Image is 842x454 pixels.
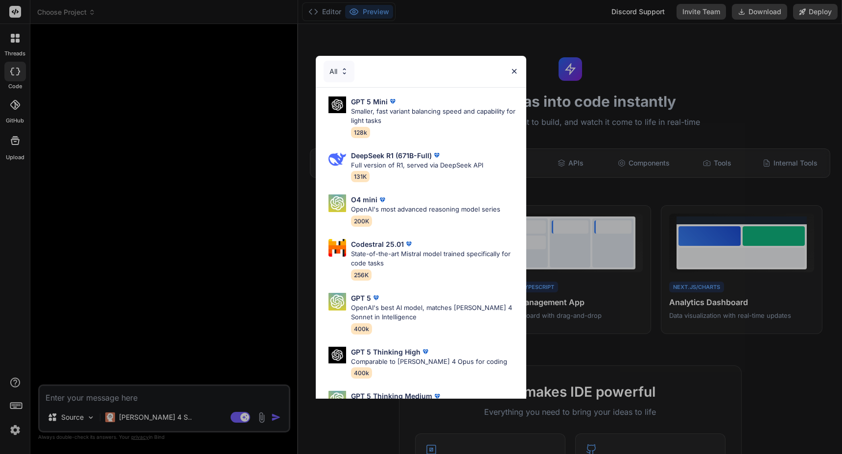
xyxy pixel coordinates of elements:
img: Pick Models [328,239,346,257]
p: O4 mini [351,194,377,205]
p: DeepSeek R1 (671B-Full) [351,150,432,161]
img: Pick Models [328,96,346,114]
img: premium [371,293,381,303]
div: All [324,61,354,82]
p: GPT 5 Thinking Medium [351,391,432,401]
p: GPT 5 Mini [351,96,388,107]
p: Comparable to [PERSON_NAME] 4 Opus for coding [351,357,507,367]
p: State-of-the-art Mistral model trained specifically for code tasks [351,249,518,268]
p: OpenAI's best AI model, matches [PERSON_NAME] 4 Sonnet in Intelligence [351,303,518,322]
span: 200K [351,215,372,227]
span: 400k [351,323,372,335]
span: 131K [351,171,370,182]
p: Full version of R1, served via DeepSeek API [351,161,483,170]
p: GPT 5 Thinking High [351,347,421,357]
img: premium [388,96,398,106]
img: premium [421,347,430,357]
img: Pick Models [328,293,346,311]
span: 400k [351,367,372,379]
p: GPT 5 [351,293,371,303]
img: close [510,67,518,75]
img: Pick Models [328,347,346,364]
img: Pick Models [328,391,346,408]
p: Codestral 25.01 [351,239,404,249]
p: Smaller, fast variant balancing speed and capability for light tasks [351,107,518,126]
img: premium [377,195,387,205]
img: premium [432,391,442,401]
span: 256K [351,269,372,281]
img: Pick Models [328,150,346,168]
img: premium [432,150,442,160]
img: premium [404,239,414,249]
p: OpenAI's most advanced reasoning model series [351,205,500,215]
img: Pick Models [328,194,346,212]
img: Pick Models [340,67,349,75]
span: 128k [351,127,370,138]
